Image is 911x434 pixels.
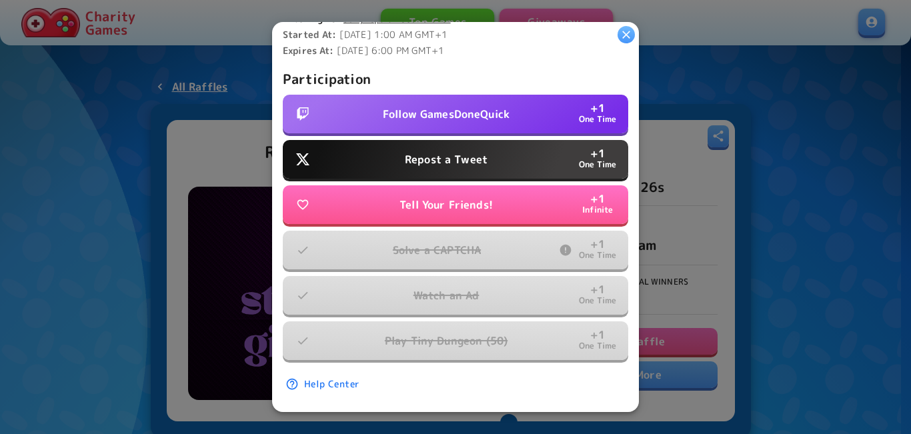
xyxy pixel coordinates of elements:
[579,340,617,353] p: One Time
[582,204,614,217] p: Infinite
[283,185,628,224] button: Tell Your Friends!+1Infinite
[590,239,605,249] p: + 1
[579,159,617,171] p: One Time
[590,103,605,113] p: + 1
[385,333,508,349] p: Play Tiny Dungeon (50)
[283,95,628,133] button: Follow GamesDoneQuick+1One Time
[579,249,617,262] p: One Time
[283,68,628,89] p: Participation
[590,284,605,295] p: + 1
[283,140,628,179] button: Repost a Tweet+1One Time
[405,151,488,167] p: Repost a Tweet
[283,44,334,57] b: Expires At:
[283,28,337,41] b: Started At:
[579,295,617,307] p: One Time
[283,372,365,397] a: Help Center
[283,12,341,25] b: Entering As:
[590,148,605,159] p: + 1
[283,321,628,360] button: Play Tiny Dungeon (50)+1One Time
[283,276,628,315] button: Watch an Ad+1One Time
[283,28,628,41] p: [DATE] 1:00 AM GMT+1
[590,193,605,204] p: + 1
[383,106,510,122] p: Follow GamesDoneQuick
[283,231,628,269] button: Solve a CAPTCHA+1One Time
[343,12,451,25] a: JollyRepulsiveController
[590,329,605,340] p: + 1
[579,113,617,126] p: One Time
[393,242,481,258] p: Solve a CAPTCHA
[283,44,628,57] p: [DATE] 6:00 PM GMT+1
[413,287,480,303] p: Watch an Ad
[399,197,493,213] p: Tell Your Friends!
